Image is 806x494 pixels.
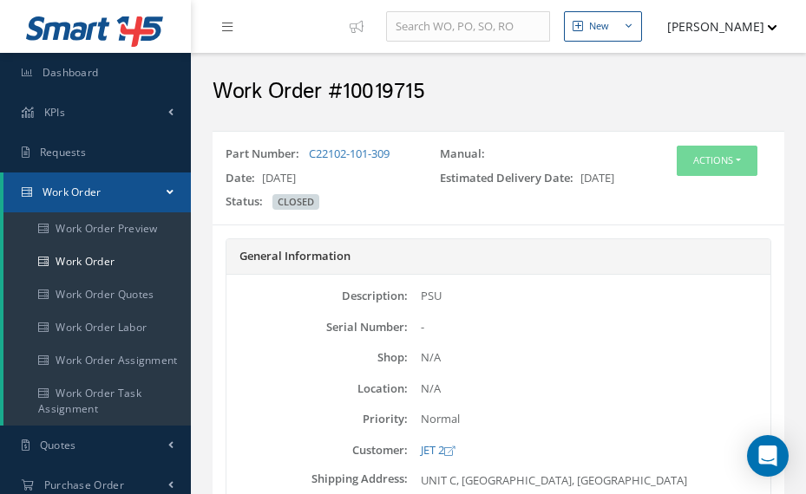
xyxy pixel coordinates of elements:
button: New [564,11,642,42]
label: Location: [226,382,408,395]
a: JET 2 [421,442,455,458]
label: Status: [226,193,270,211]
input: Search WO, PO, SO, RO [386,11,550,42]
label: Description: [226,289,408,302]
a: Work Order [3,245,191,278]
a: Work Order Labor [3,311,191,344]
label: Serial Number: [226,321,408,334]
div: Open Intercom Messenger [747,435,789,477]
a: Work Order Preview [3,212,191,245]
div: PSU [408,288,770,305]
span: - [421,319,424,335]
div: [DATE] [213,170,427,194]
span: Requests [40,145,86,159]
div: N/A [408,380,770,398]
label: Priority: [226,413,408,426]
a: Work Order Quotes [3,278,191,311]
span: Work Order [43,185,102,199]
h5: General Information [239,250,757,263]
span: KPIs [44,105,65,120]
span: CLOSED [272,194,319,210]
label: Customer: [226,444,408,457]
button: Actions [677,146,757,176]
a: Work Order [3,172,191,212]
div: N/A [408,349,770,367]
label: Estimated Delivery Date: [440,170,580,187]
label: Date: [226,170,262,187]
label: Part Number: [226,146,306,163]
a: Work Order Assignment [3,344,191,377]
a: Work Order Task Assignment [3,377,191,426]
div: [DATE] [427,170,641,194]
button: [PERSON_NAME] [651,10,777,43]
div: New [589,19,609,34]
div: Normal [408,411,770,428]
label: Shop: [226,351,408,364]
span: Dashboard [43,65,99,80]
h2: Work Order #10019715 [213,79,784,105]
a: C22102-101-309 [309,146,390,161]
span: Quotes [40,438,76,452]
label: Manual: [440,146,492,163]
span: Purchase Order [44,478,124,492]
